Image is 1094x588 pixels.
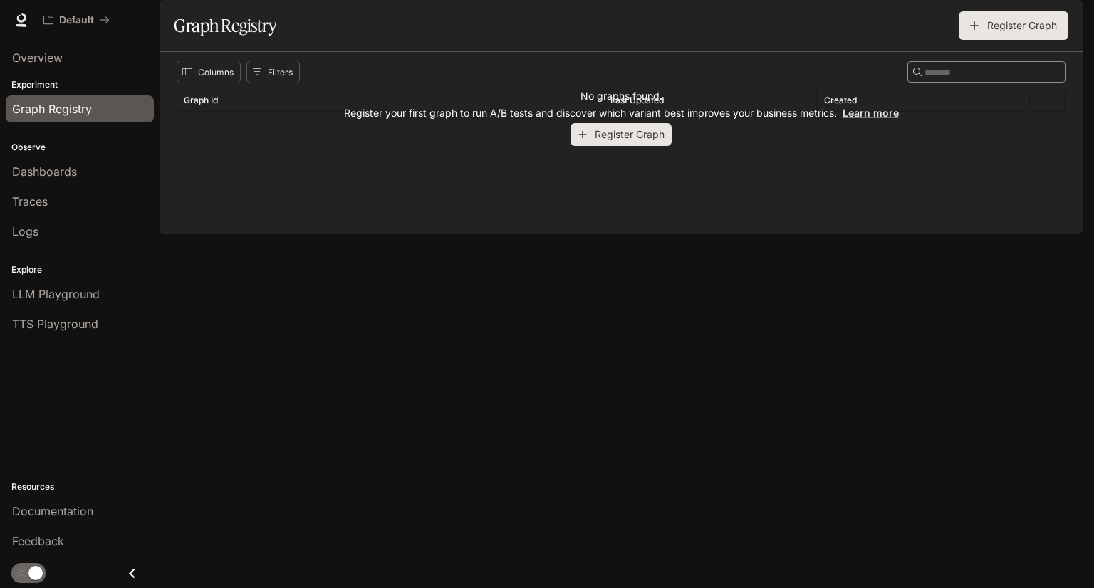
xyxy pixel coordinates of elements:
a: Learn more [843,107,899,119]
button: Select columns [177,61,241,83]
div: Search [907,61,1066,83]
button: Register Graph [571,123,672,146]
p: Register your first graph to run A/B tests and discover which variant best improves your business... [344,106,899,120]
div: Graph Id [184,95,218,105]
div: Created [824,95,857,105]
p: No graphs found. [580,89,662,103]
h1: Graph Registry [174,11,276,40]
button: All workspaces [37,6,116,34]
p: Default [59,14,94,26]
button: Register Graph [959,11,1068,40]
button: Show filters [246,61,300,83]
